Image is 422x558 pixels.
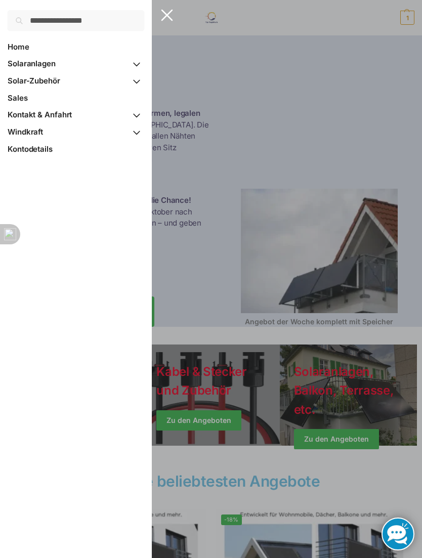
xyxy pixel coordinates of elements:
button: Close menu [157,5,177,25]
a: Home [8,38,144,56]
span: Solar-Zubehör [8,76,60,85]
span: Kontakt & Anfahrt [8,110,72,119]
nav: Primary Navigation [8,30,144,158]
a: Solar-Zubehör [8,72,144,90]
a: Kontodetails [8,141,144,158]
a: Solaranlagen [8,56,144,73]
span: Sales [8,93,28,103]
a: Windkraft [8,123,144,141]
span: Home [8,42,29,52]
span: Windkraft [8,127,43,137]
span: Kontodetails [8,144,53,154]
span: Solaranlagen [8,59,56,68]
a: Kontakt & Anfahrt [8,107,144,124]
a: Sales [8,90,144,107]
